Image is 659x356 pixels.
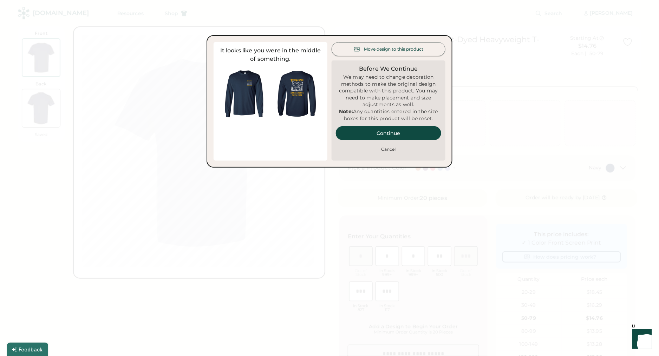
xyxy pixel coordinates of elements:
div: Move design to this product [364,46,424,52]
button: Cancel [336,142,441,156]
button: Continue [336,126,441,140]
iframe: Front Chat [626,324,656,355]
div: Before We Continue [336,65,441,73]
strong: Note: [339,108,353,115]
div: It looks like you were in the middle of something. [218,46,323,63]
img: generate-image [270,67,323,120]
div: We may need to change decoration methods to make the original design compatible with this product... [336,74,441,122]
img: generate-image [218,67,270,120]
